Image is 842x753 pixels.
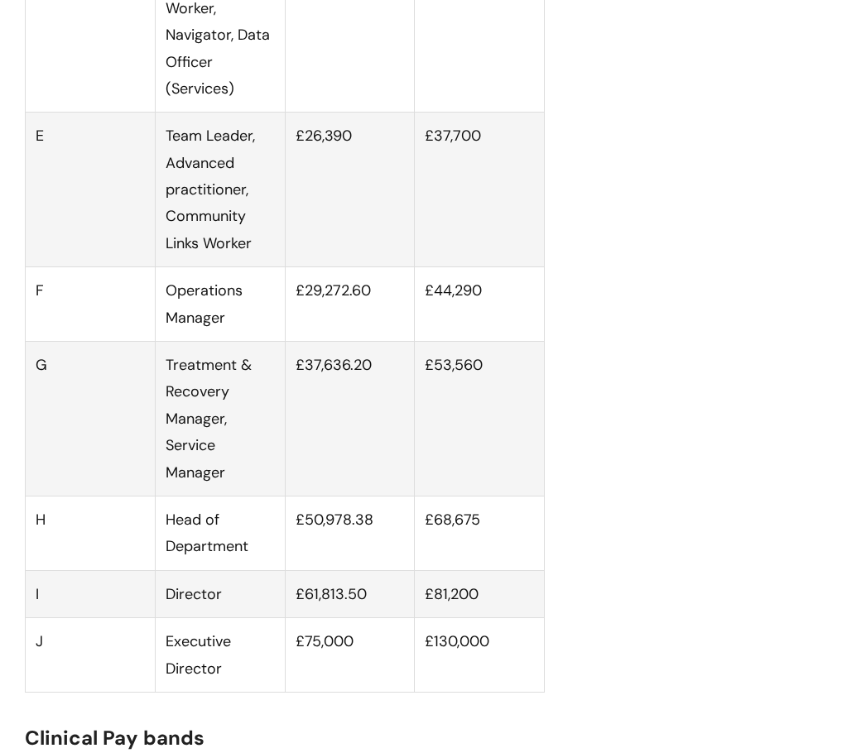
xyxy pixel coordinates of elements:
td: £53,560 [415,342,545,496]
td: £50,978.38 [285,496,415,570]
td: Treatment & Recovery Manager, Service Manager [155,342,285,496]
td: £44,290 [415,267,545,342]
td: G [26,342,156,496]
td: Operations Manager [155,267,285,342]
td: H [26,496,156,570]
td: F [26,267,156,342]
td: E [26,113,156,267]
td: Head of Department [155,496,285,570]
td: Executive Director [155,618,285,693]
td: J [26,618,156,693]
span: Clinical Pay bands [25,725,204,751]
td: I [26,570,156,617]
td: £61,813.50 [285,570,415,617]
td: £37,700 [415,113,545,267]
td: £75,000 [285,618,415,693]
td: £130,000 [415,618,545,693]
td: Team Leader, Advanced practitioner, Community Links Worker [155,113,285,267]
td: Director [155,570,285,617]
td: £26,390 [285,113,415,267]
td: £29,272.60 [285,267,415,342]
td: £81,200 [415,570,545,617]
td: £68,675 [415,496,545,570]
td: £37,636.20 [285,342,415,496]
